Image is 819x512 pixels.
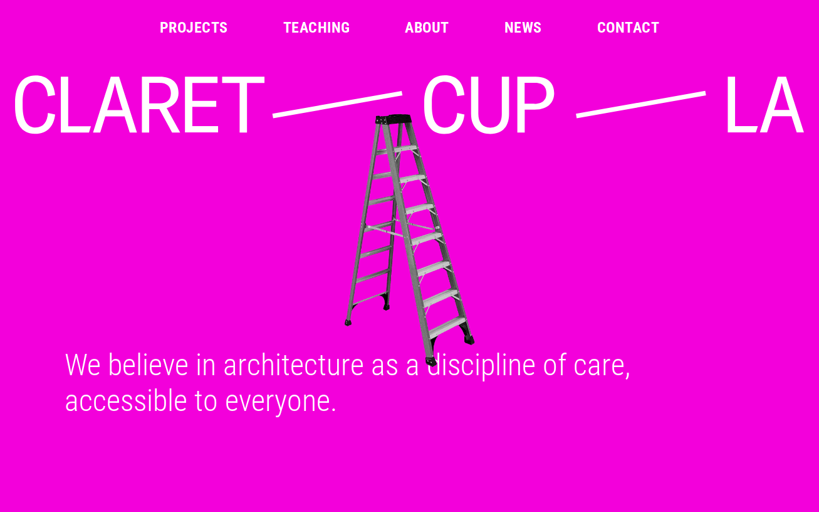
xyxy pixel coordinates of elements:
[405,20,449,35] a: About
[160,20,659,35] nav: Main Menu
[283,20,350,35] a: Teaching
[50,347,770,419] div: We believe in architecture as a discipline of care, accessible to everyone.
[160,20,228,35] a: Projects
[10,112,809,368] img: Ladder
[504,20,542,35] a: News
[597,20,659,35] a: Contact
